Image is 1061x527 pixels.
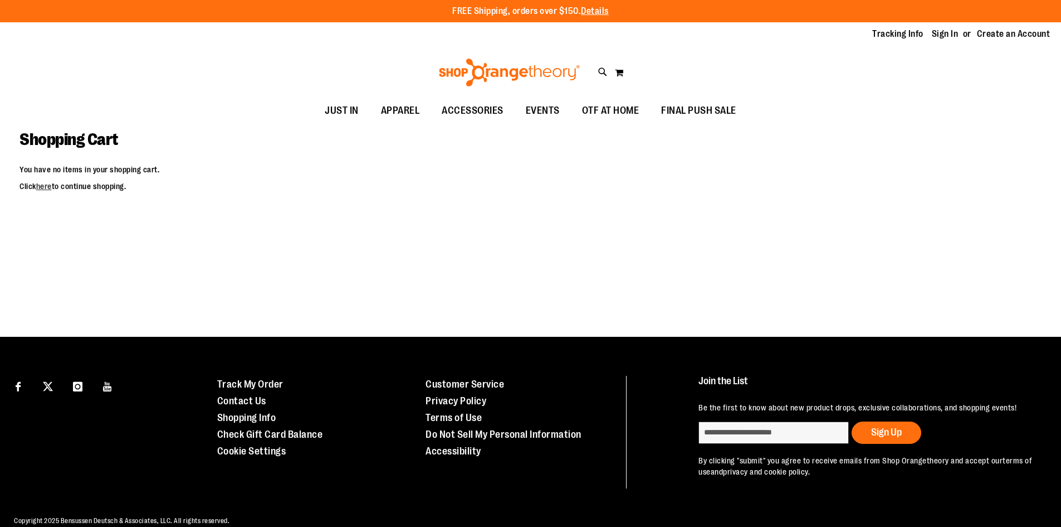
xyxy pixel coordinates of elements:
[977,28,1050,40] a: Create an Account
[19,164,1042,175] p: You have no items in your shopping cart.
[515,98,571,124] a: EVENTS
[217,412,276,423] a: Shopping Info
[325,98,359,123] span: JUST IN
[431,98,515,124] a: ACCESSORIES
[698,456,1032,476] a: terms of use
[661,98,736,123] span: FINAL PUSH SALE
[452,5,609,18] p: FREE Shipping, orders over $150.
[426,412,482,423] a: Terms of Use
[43,381,53,391] img: Twitter
[217,379,283,390] a: Track My Order
[98,376,118,395] a: Visit our Youtube page
[68,376,87,395] a: Visit our Instagram page
[698,422,849,444] input: enter email
[723,467,810,476] a: privacy and cookie policy.
[698,402,1035,413] p: Be the first to know about new product drops, exclusive collaborations, and shopping events!
[698,376,1035,397] h4: Join the List
[38,376,58,395] a: Visit our X page
[581,6,609,16] a: Details
[437,59,581,86] img: Shop Orangetheory
[370,98,431,124] a: APPAREL
[932,28,959,40] a: Sign In
[698,455,1035,477] p: By clicking "submit" you agree to receive emails from Shop Orangetheory and accept our and
[582,98,639,123] span: OTF AT HOME
[36,182,52,191] a: here
[872,28,923,40] a: Tracking Info
[426,429,581,440] a: Do Not Sell My Personal Information
[217,446,286,457] a: Cookie Settings
[426,446,481,457] a: Accessibility
[526,98,560,123] span: EVENTS
[426,395,486,407] a: Privacy Policy
[571,98,651,124] a: OTF AT HOME
[14,517,229,525] span: Copyright 2025 Bensussen Deutsch & Associates, LLC. All rights reserved.
[381,98,420,123] span: APPAREL
[217,429,323,440] a: Check Gift Card Balance
[8,376,28,395] a: Visit our Facebook page
[871,427,902,438] span: Sign Up
[217,395,266,407] a: Contact Us
[19,181,1042,192] p: Click to continue shopping.
[19,130,118,149] span: Shopping Cart
[442,98,503,123] span: ACCESSORIES
[314,98,370,124] a: JUST IN
[650,98,747,124] a: FINAL PUSH SALE
[852,422,921,444] button: Sign Up
[426,379,504,390] a: Customer Service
